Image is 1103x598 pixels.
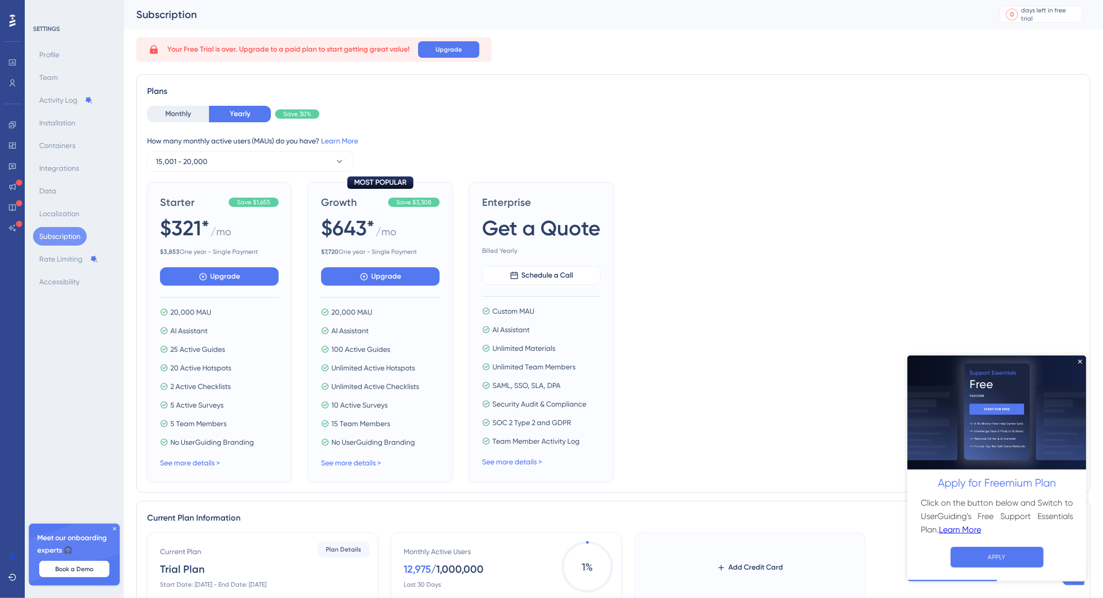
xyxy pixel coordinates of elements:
div: Current Plan Information [147,512,1080,524]
div: Current Plan [160,545,201,558]
span: Starter [160,195,225,209]
b: $ 3,853 [160,248,180,255]
b: $ 7,720 [321,248,339,255]
span: Enterprise [482,195,601,209]
div: Close Preview [171,4,175,8]
div: / 1,000,000 [431,562,484,576]
h3: Click on the button below and Switch to UserGuiding's Free Support Essentials Plan. [13,141,166,181]
span: Growth [321,195,384,209]
span: 20,000 MAU [331,306,372,318]
button: Add Credit Card [700,558,800,577]
a: See more details > [160,459,220,467]
span: Billed Yearly [482,247,601,255]
div: Start Date: [DATE] - End Date: [DATE] [160,580,266,589]
button: Profile [33,45,66,64]
span: Unlimited Active Hotspots [331,362,415,374]
button: Data [33,182,62,200]
span: Save $3,308 [396,198,431,206]
button: Containers [33,136,82,155]
div: Last 30 Days [404,580,441,589]
h2: Apply for Freemium Plan [8,119,171,137]
button: APPLY [43,191,136,212]
button: Rate Limiting [33,250,104,268]
div: 0 [1010,10,1014,19]
span: Unlimited Materials [492,342,555,354]
span: Unlimited Team Members [492,361,576,373]
span: Your Free Trial is over. Upgrade to a paid plan to start getting great value! [167,43,410,56]
span: / mo [376,224,396,244]
div: SETTINGS [33,25,117,33]
a: Learn More [31,168,74,181]
span: 5 Team Members [170,417,227,430]
a: Learn More [321,137,358,145]
button: Upgrade [418,41,479,58]
button: Localization [33,204,86,223]
span: Custom MAU [492,305,534,317]
img: launcher-image-alternative-text [3,6,22,25]
button: 15,001 - 20,000 [147,151,354,172]
span: SOC 2 Type 2 and GDPR [492,416,571,429]
button: Monthly [147,106,209,122]
span: Schedule a Call [522,269,573,282]
span: Save $1,655 [237,198,270,206]
button: Plan Details [318,541,370,558]
span: Upgrade [372,270,402,283]
span: 15 Team Members [331,417,390,430]
span: 1 % [562,541,613,593]
button: Upgrade [321,267,440,286]
span: AI Assistant [170,325,207,337]
span: One year - Single Payment [321,248,440,256]
button: Yearly [209,106,271,122]
span: One year - Single Payment [160,248,279,256]
span: Security Audit & Compliance [492,398,586,410]
button: Integrations [33,159,85,177]
div: Plans [147,85,1080,98]
span: SAML, SSO, SLA, DPA [492,379,561,392]
button: Accessibility [33,272,86,291]
span: 10 Active Surveys [331,399,388,411]
button: Schedule a Call [482,266,601,285]
span: Unlimited Active Checklists [331,380,419,393]
span: Meet our onboarding experts 🎧 [37,532,111,557]
div: How many monthly active users (MAUs) do you have? [147,135,1080,147]
span: 2 Active Checklists [170,380,231,393]
button: Installation [33,114,82,132]
div: Subscription [136,7,974,22]
a: See more details > [321,459,381,467]
span: 5 Active Surveys [170,399,223,411]
div: Trial Plan [160,562,204,576]
span: Save 30% [283,110,311,118]
button: Subscription [33,227,87,246]
span: AI Assistant [331,325,369,337]
span: 100 Active Guides [331,343,390,355]
span: Get a Quote [482,214,600,243]
button: Upgrade [160,267,279,286]
button: Activity Log [33,91,99,109]
span: No UserGuiding Branding [170,436,254,448]
span: $321* [160,214,210,243]
div: MOST POPULAR [347,176,413,189]
div: days left in free trial [1021,6,1079,23]
span: Book a Demo [55,565,93,573]
span: AI Assistant [492,324,530,336]
span: Upgrade [436,45,462,54]
span: / mo [211,224,231,244]
div: Monthly Active Users [404,545,471,558]
span: No UserGuiding Branding [331,436,415,448]
div: 12,975 [404,562,431,576]
span: Plan Details [326,545,362,554]
button: Team [33,68,64,87]
button: Book a Demo [39,561,109,577]
span: 15,001 - 20,000 [156,155,207,168]
a: See more details > [482,458,542,466]
span: Upgrade [211,270,241,283]
span: $643* [321,214,375,243]
span: Team Member Activity Log [492,435,580,447]
span: 20 Active Hotspots [170,362,231,374]
span: Add Credit Card [729,561,784,574]
span: 20,000 MAU [170,306,211,318]
span: 25 Active Guides [170,343,225,355]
